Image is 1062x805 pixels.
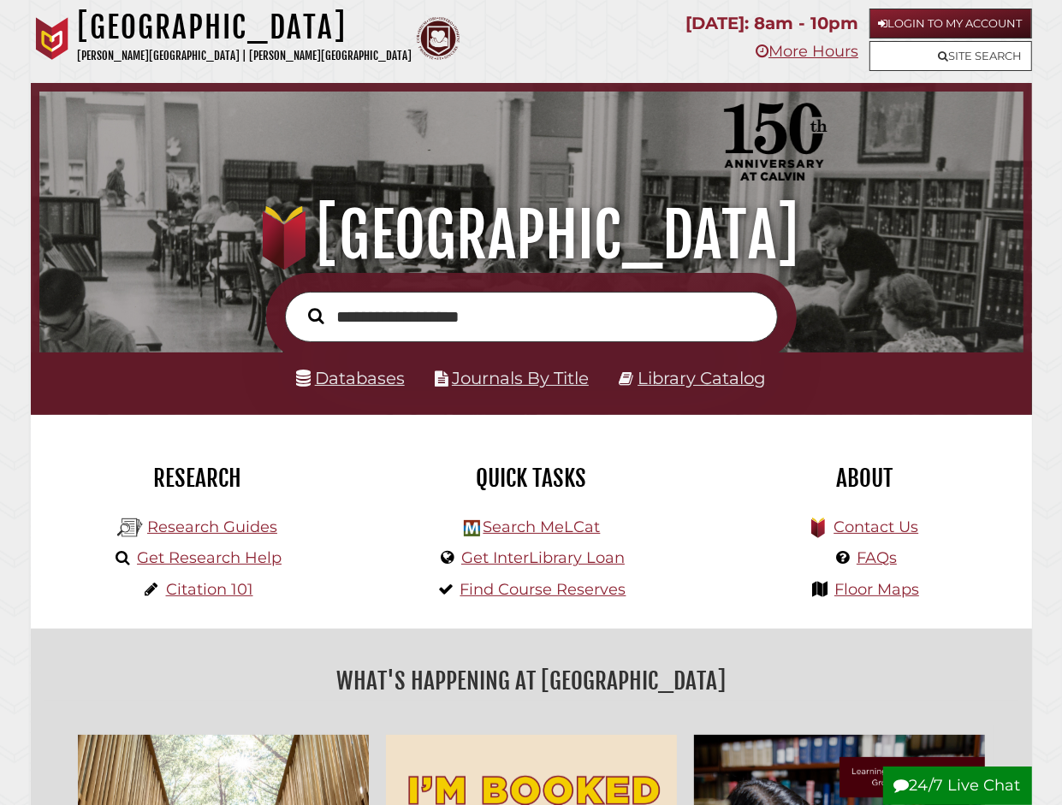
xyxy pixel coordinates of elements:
a: Get Research Help [137,548,282,567]
p: [PERSON_NAME][GEOGRAPHIC_DATA] | [PERSON_NAME][GEOGRAPHIC_DATA] [78,46,412,66]
a: More Hours [756,42,858,61]
img: Hekman Library Logo [117,515,143,541]
a: Get InterLibrary Loan [461,548,625,567]
h2: Quick Tasks [377,464,685,493]
i: Search [309,308,324,325]
h1: [GEOGRAPHIC_DATA] [78,9,412,46]
a: Journals By Title [452,368,589,388]
a: FAQs [857,548,897,567]
h2: Research [44,464,352,493]
img: Calvin Theological Seminary [417,17,460,60]
img: Calvin University [31,17,74,60]
h1: [GEOGRAPHIC_DATA] [55,198,1007,273]
a: Search MeLCat [483,518,600,536]
a: Find Course Reserves [460,580,626,599]
p: [DATE]: 8am - 10pm [685,9,858,38]
a: Floor Maps [834,580,919,599]
a: Site Search [869,41,1032,71]
h2: What's Happening at [GEOGRAPHIC_DATA] [44,661,1019,701]
a: Databases [296,368,405,388]
a: Login to My Account [869,9,1032,38]
h2: About [711,464,1019,493]
a: Research Guides [147,518,277,536]
img: Hekman Library Logo [464,520,480,536]
a: Citation 101 [166,580,253,599]
button: Search [300,304,333,328]
a: Library Catalog [638,368,766,388]
a: Contact Us [834,518,918,536]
